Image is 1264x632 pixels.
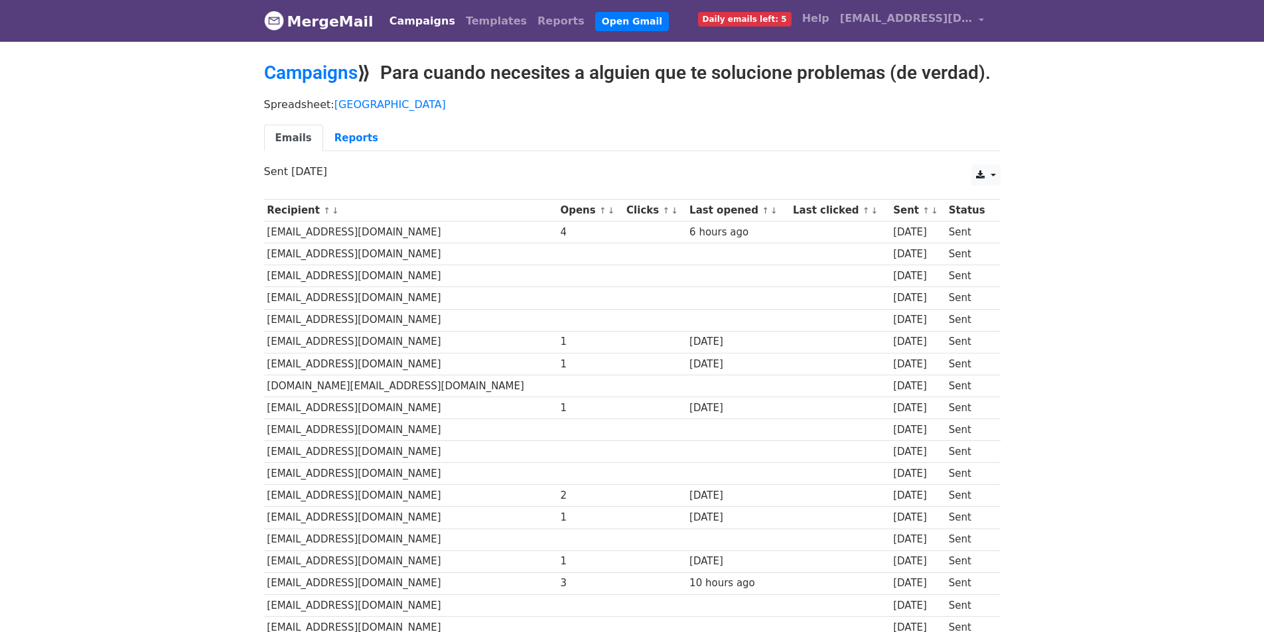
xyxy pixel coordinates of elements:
td: [EMAIL_ADDRESS][DOMAIN_NAME] [264,309,557,331]
td: [EMAIL_ADDRESS][DOMAIN_NAME] [264,529,557,550]
div: 1 [560,554,620,569]
a: ↑ [922,206,930,216]
td: [EMAIL_ADDRESS][DOMAIN_NAME] [264,485,557,507]
a: ↑ [599,206,606,216]
td: [DOMAIN_NAME][EMAIL_ADDRESS][DOMAIN_NAME] [264,375,557,397]
p: Spreadsheet: [264,97,1001,111]
a: Open Gmail [595,12,669,31]
a: [GEOGRAPHIC_DATA] [334,98,446,111]
div: [DATE] [689,510,786,525]
div: [DATE] [893,357,942,372]
td: [EMAIL_ADDRESS][DOMAIN_NAME] [264,287,557,309]
td: [EMAIL_ADDRESS][DOMAIN_NAME] [264,594,557,616]
th: Recipient [264,200,557,221]
td: [EMAIL_ADDRESS][DOMAIN_NAME] [264,331,557,353]
td: Sent [946,594,993,616]
div: [DATE] [893,510,942,525]
td: Sent [946,419,993,441]
div: [DATE] [689,488,786,503]
a: ↑ [323,206,330,216]
td: [EMAIL_ADDRESS][DOMAIN_NAME] [264,463,557,485]
div: 6 hours ago [689,225,786,240]
div: 1 [560,357,620,372]
div: 1 [560,401,620,416]
a: ↓ [332,206,339,216]
h2: ⟫ Para cuando necesites a alguien que te solucione problemas (de verdad). [264,62,1001,84]
div: [DATE] [893,312,942,328]
div: [DATE] [893,444,942,460]
td: Sent [946,572,993,594]
td: Sent [946,221,993,243]
th: Clicks [623,200,686,221]
td: Sent [946,463,993,485]
div: [DATE] [893,422,942,438]
div: [DATE] [893,334,942,349]
p: Sent [DATE] [264,164,1001,178]
th: Status [946,200,993,221]
a: Emails [264,125,323,152]
div: [DATE] [893,379,942,394]
td: Sent [946,331,993,353]
td: Sent [946,507,993,529]
div: [DATE] [689,401,786,416]
div: [DATE] [893,554,942,569]
div: [DATE] [893,225,942,240]
div: [DATE] [893,290,942,306]
div: 10 hours ago [689,576,786,591]
a: [EMAIL_ADDRESS][DOMAIN_NAME] [835,5,990,36]
a: ↓ [608,206,615,216]
div: [DATE] [893,466,942,481]
div: [DATE] [893,576,942,591]
a: MergeMail [264,7,374,35]
td: [EMAIL_ADDRESS][DOMAIN_NAME] [264,265,557,287]
a: Daily emails left: 5 [693,5,797,32]
a: ↓ [871,206,878,216]
div: [DATE] [893,488,942,503]
td: Sent [946,265,993,287]
a: Campaigns [384,8,460,34]
td: [EMAIL_ADDRESS][DOMAIN_NAME] [264,221,557,243]
span: Daily emails left: 5 [698,12,792,27]
td: Sent [946,353,993,375]
div: [DATE] [689,554,786,569]
div: 3 [560,576,620,591]
td: Sent [946,375,993,397]
td: [EMAIL_ADDRESS][DOMAIN_NAME] [264,353,557,375]
a: ↓ [770,206,778,216]
td: [EMAIL_ADDRESS][DOMAIN_NAME] [264,397,557,418]
th: Sent [890,200,946,221]
span: [EMAIL_ADDRESS][DOMAIN_NAME] [840,11,973,27]
a: ↓ [671,206,678,216]
div: [DATE] [893,401,942,416]
th: Last opened [686,200,790,221]
div: [DATE] [893,269,942,284]
a: Reports [532,8,590,34]
td: Sent [946,529,993,550]
th: Opens [557,200,624,221]
div: [DATE] [893,247,942,262]
td: Sent [946,243,993,265]
a: ↑ [762,206,769,216]
img: MergeMail logo [264,11,284,31]
div: 1 [560,510,620,525]
div: [DATE] [893,598,942,613]
td: Sent [946,309,993,331]
td: [EMAIL_ADDRESS][DOMAIN_NAME] [264,507,557,529]
td: Sent [946,441,993,463]
td: [EMAIL_ADDRESS][DOMAIN_NAME] [264,441,557,463]
td: Sent [946,485,993,507]
a: Help [797,5,835,32]
a: ↓ [931,206,938,216]
a: ↑ [662,206,669,216]
td: [EMAIL_ADDRESS][DOMAIN_NAME] [264,243,557,265]
td: Sent [946,550,993,572]
div: [DATE] [893,532,942,547]
div: [DATE] [689,357,786,372]
td: [EMAIL_ADDRESS][DOMAIN_NAME] [264,419,557,441]
div: 1 [560,334,620,349]
td: [EMAIL_ADDRESS][DOMAIN_NAME] [264,572,557,594]
td: Sent [946,397,993,418]
div: 2 [560,488,620,503]
div: 4 [560,225,620,240]
a: ↑ [863,206,870,216]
